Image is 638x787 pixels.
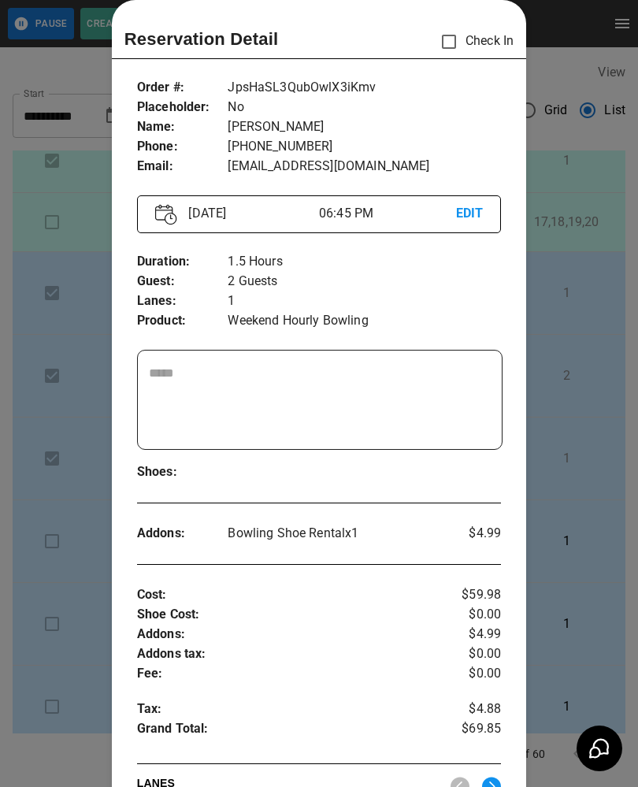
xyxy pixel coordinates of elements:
p: Bowling Shoe Rental x 1 [228,524,440,543]
img: Vector [155,204,177,225]
p: Order # : [137,78,228,98]
p: $4.99 [440,524,501,543]
p: Phone : [137,137,228,157]
p: Tax : [137,700,440,719]
p: Grand Total : [137,719,440,743]
p: $0.00 [440,644,501,664]
p: $4.99 [440,625,501,644]
p: Name : [137,117,228,137]
p: $0.00 [440,605,501,625]
p: 2 Guests [228,272,501,291]
p: Check In [432,25,514,58]
p: $59.98 [440,585,501,605]
p: Guest : [137,272,228,291]
p: Lanes : [137,291,228,311]
p: Addons : [137,625,440,644]
p: Shoes : [137,462,228,482]
p: Addons tax : [137,644,440,664]
p: Cost : [137,585,440,605]
p: Weekend Hourly Bowling [228,311,501,331]
p: Addons : [137,524,228,544]
p: 1 [228,291,501,311]
p: $4.88 [440,700,501,719]
p: $0.00 [440,664,501,684]
p: Duration : [137,252,228,272]
p: EDIT [456,204,484,224]
p: No [228,98,501,117]
p: [PHONE_NUMBER] [228,137,501,157]
p: JpsHaSL3QubOwlX3iKmv [228,78,501,98]
p: [DATE] [182,204,319,223]
p: [PERSON_NAME] [228,117,501,137]
p: Fee : [137,664,440,684]
p: Product : [137,311,228,331]
p: Email : [137,157,228,176]
p: Shoe Cost : [137,605,440,625]
p: 1.5 Hours [228,252,501,272]
p: $69.85 [440,719,501,743]
p: Placeholder : [137,98,228,117]
p: [EMAIL_ADDRESS][DOMAIN_NAME] [228,157,501,176]
p: 06:45 PM [319,204,456,223]
p: Reservation Detail [124,26,279,52]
